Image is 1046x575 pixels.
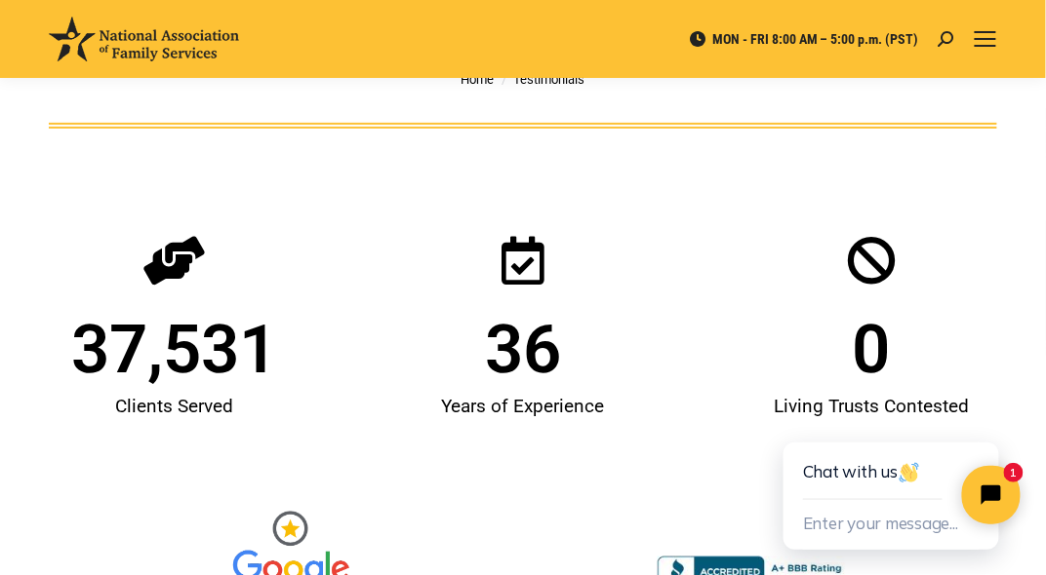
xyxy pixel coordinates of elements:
img: National Association of Family Services [49,17,239,61]
iframe: Tidio Chat [740,379,1046,575]
div: Living Trusts Contested [707,383,1036,430]
a: Home [462,72,495,87]
span: 36 [485,316,561,383]
span: Testimonials [514,72,585,87]
div: Clients Served [10,383,339,430]
span: 37,531 [71,316,277,383]
span: 0 [853,316,891,383]
div: Years of Experience [358,383,687,430]
span: MON - FRI 8:00 AM – 5:00 p.m. (PST) [688,30,919,48]
a: Mobile menu icon [974,27,997,51]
